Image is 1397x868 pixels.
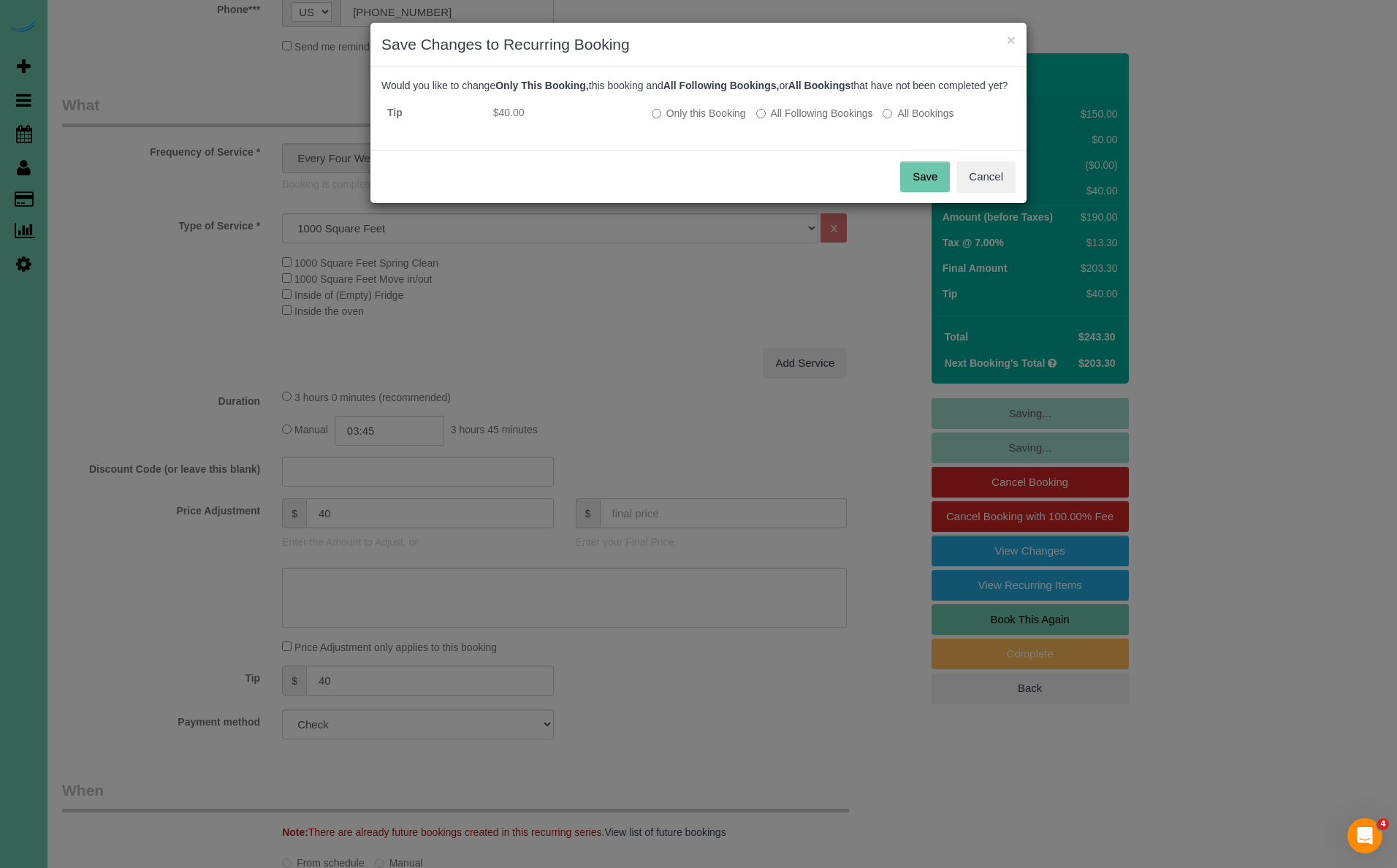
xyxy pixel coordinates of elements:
[652,106,746,121] label: All other bookings in the series will remain the same.
[652,109,661,118] input: Only this Booking
[381,78,1016,93] p: Would you like to change this booking and or that have not been completed yet?
[883,106,953,121] label: All bookings that have not been completed yet will be changed.
[1007,32,1016,47] button: ×
[495,80,589,91] b: Only This Booking,
[788,80,851,91] b: All Bookings
[756,109,766,118] input: All Following Bookings
[883,109,892,118] input: All Bookings
[900,161,950,192] button: Save
[756,106,873,121] label: This and all the bookings after it will be changed.
[1377,818,1389,830] span: 4
[956,161,1016,192] button: Cancel
[487,99,646,126] td: $40.00
[663,80,780,91] b: All Following Bookings,
[387,107,403,118] strong: Tip
[381,34,1016,56] h3: Save Changes to Recurring Booking
[1347,818,1382,853] iframe: Intercom live chat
